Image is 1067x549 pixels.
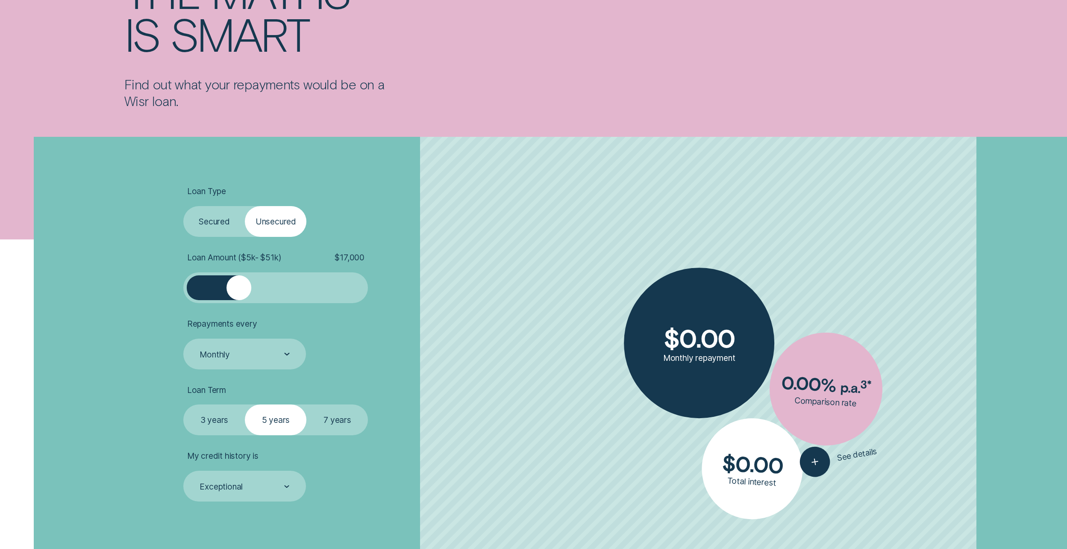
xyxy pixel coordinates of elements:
div: Monthly [200,349,230,360]
label: Unsecured [245,206,306,237]
span: My credit history is [187,451,259,461]
span: $ 17,000 [335,252,364,263]
button: See details [798,436,880,479]
span: Loan Amount ( $5k - $51k ) [187,252,282,263]
label: Secured [183,206,245,237]
span: See details [837,446,878,463]
span: Loan Type [187,186,226,196]
div: is [124,12,159,55]
label: 3 years [183,404,245,435]
div: Exceptional [200,481,243,492]
span: Loan Term [187,385,226,395]
label: 5 years [245,404,306,435]
div: smart [170,12,309,55]
label: 7 years [306,404,368,435]
span: Repayments every [187,319,257,329]
p: Find out what your repayments would be on a Wisr loan. [124,76,391,109]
